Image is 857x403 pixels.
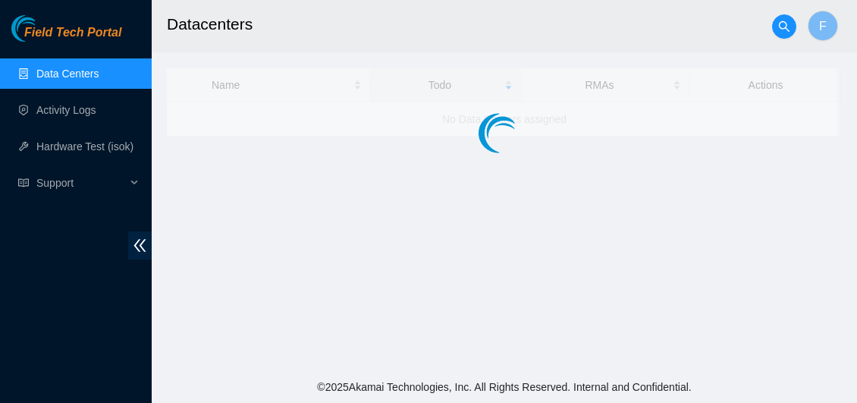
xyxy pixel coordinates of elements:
a: Hardware Test (isok) [36,140,133,153]
button: F [808,11,838,41]
img: Akamai Technologies [11,15,77,42]
span: F [819,17,827,36]
span: search [773,20,796,33]
a: Data Centers [36,68,99,80]
a: Akamai TechnologiesField Tech Portal [11,27,121,47]
button: search [772,14,796,39]
span: read [18,178,29,188]
span: double-left [128,231,152,260]
span: Field Tech Portal [24,26,121,40]
span: Support [36,168,126,198]
a: Activity Logs [36,104,96,116]
footer: © 2025 Akamai Technologies, Inc. All Rights Reserved. Internal and Confidential. [152,371,857,403]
